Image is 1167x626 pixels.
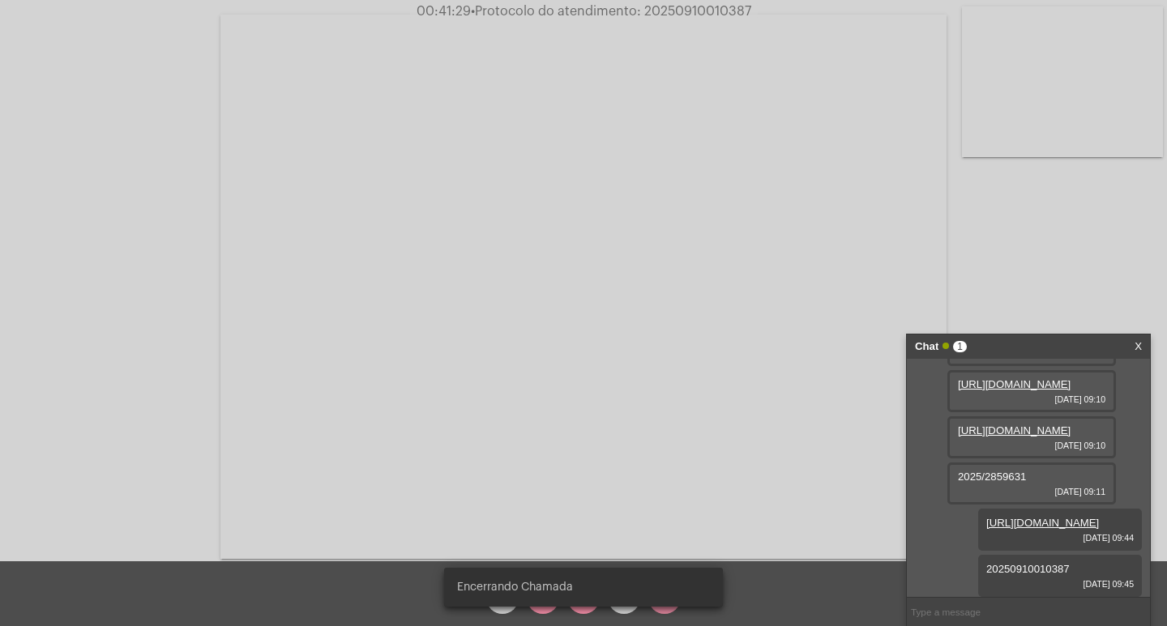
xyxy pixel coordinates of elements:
[986,579,1134,589] span: [DATE] 09:45
[958,471,1026,483] span: 2025/2859631
[986,533,1134,543] span: [DATE] 09:44
[958,441,1105,450] span: [DATE] 09:10
[958,424,1071,436] a: [URL][DOMAIN_NAME]
[986,563,1070,575] span: 20250910010387
[1135,334,1142,359] a: X
[958,487,1105,496] span: [DATE] 09:11
[943,343,949,349] span: Online
[953,341,967,352] span: 1
[958,378,1071,390] a: [URL][DOMAIN_NAME]
[907,598,1150,626] input: Type a message
[915,334,938,359] strong: Chat
[471,5,751,18] span: Protocolo do atendimento: 20250910010387
[471,5,475,18] span: •
[417,5,471,18] span: 00:41:29
[958,394,1105,404] span: [DATE] 09:10
[986,517,1099,529] a: [URL][DOMAIN_NAME]
[457,579,573,595] span: Encerrando Chamada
